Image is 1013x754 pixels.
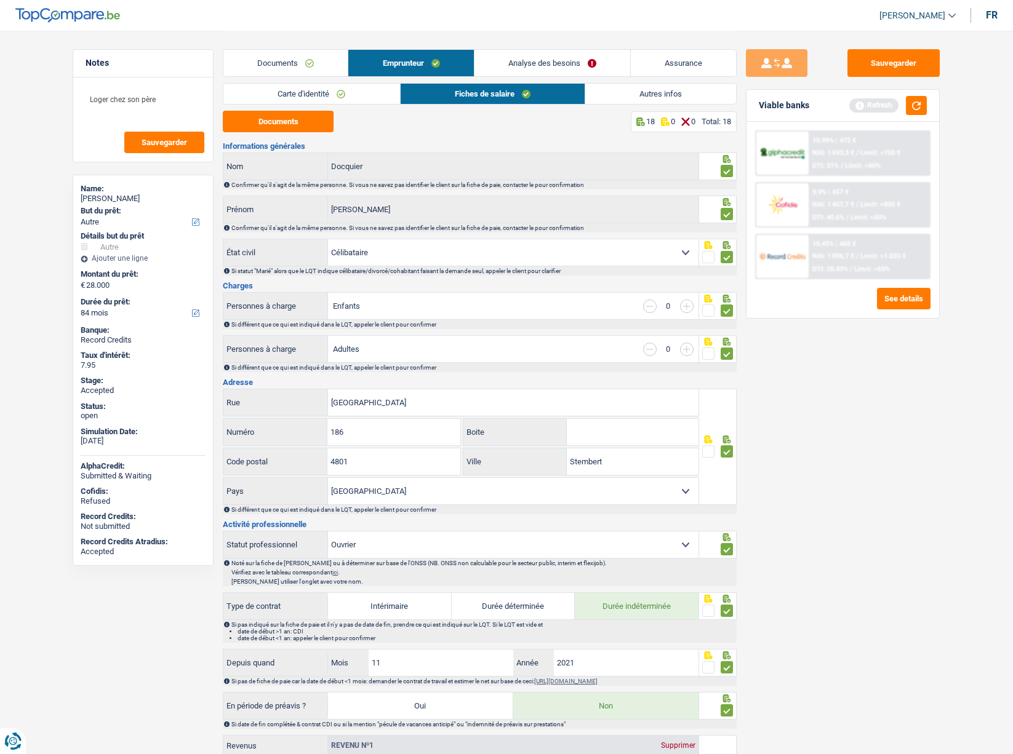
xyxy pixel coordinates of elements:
[231,721,735,728] div: Si date de fin complétée & contrat CDI ou si la mention "pécule de vacances anticipé" ou "indemni...
[452,593,575,619] label: Durée déterminée
[812,213,844,221] span: DTI: 40.6%
[631,50,736,76] a: Assurance
[81,231,206,241] div: Détails but du prêt
[223,142,737,150] h3: Informations générales
[223,50,348,76] a: Documents
[231,321,735,328] div: Si différent que ce qui est indiqué dans le LQT, appeler le client pour confirmer
[854,265,890,273] span: Limit: <65%
[81,376,206,386] div: Stage:
[81,206,203,216] label: But du prêt:
[845,162,881,170] span: Limit: <60%
[223,336,328,362] label: Personnes à charge
[860,149,900,157] span: Limit: >750 €
[15,8,120,23] img: TopCompare Logo
[223,478,328,504] label: Pays
[223,111,334,132] button: Documents
[81,335,206,345] div: Record Credits
[463,448,567,475] label: Ville
[860,200,900,208] span: Limit: >800 €
[585,84,736,104] a: Autres infos
[759,193,805,216] img: Cofidis
[759,100,809,111] div: Viable banks
[812,162,839,170] span: DTI: 31%
[223,419,327,445] label: Numéro
[328,692,513,719] label: Oui
[850,265,852,273] span: /
[841,162,843,170] span: /
[333,302,360,310] label: Enfants
[846,213,849,221] span: /
[81,461,206,471] div: AlphaCredit:
[401,84,585,104] a: Fiches de salaire
[223,696,328,716] label: En période de préavis ?
[333,345,359,353] label: Adultes
[81,411,206,421] div: open
[231,506,735,513] div: Si différent que ce qui est indiqué dans le LQT, appeler le client pour confirmer
[856,252,859,260] span: /
[86,58,201,68] h5: Notes
[81,547,206,557] div: Accepted
[81,386,206,395] div: Accepted
[812,149,854,157] span: NAI: 1 693,3 €
[856,200,859,208] span: /
[231,621,735,641] div: Si pas indiqué sur la fiche de paie et il n'y a pas de date de fin, prendre ce qui est indiqué su...
[223,196,328,223] label: Prénom
[223,293,328,319] label: Personnes à charge
[81,496,206,506] div: Refused
[812,200,854,208] span: NAI: 1 457,7 €
[575,593,699,619] label: Durée indéterminée
[812,240,856,248] div: 10.45% | 465 €
[81,402,206,411] div: Status:
[328,593,452,619] label: Intérimaire
[142,138,187,146] span: Sauvegarder
[238,635,735,641] li: date de début <1 an: appeler le client pour confirmer
[223,378,737,386] h3: Adresse
[81,351,206,360] div: Taux d'intérêt:
[328,742,377,749] div: Revenu nº1
[231,678,735,685] div: Si pas de fiche de paie car la date de début <1 mois: demander le contrat de travail et estimer l...
[81,436,206,446] div: [DATE]
[879,10,945,21] span: [PERSON_NAME]
[81,427,206,437] div: Simulation Date:
[671,117,675,126] p: 0
[860,252,906,260] span: Limit: >1.033 €
[231,560,735,566] p: Noté sur la fiche de [PERSON_NAME] ou à déterminer sur base de l'ONSS (NB. ONSS non calculable po...
[759,146,805,161] img: AlphaCredit
[812,265,848,273] span: DTI: 28.43%
[663,302,674,310] div: 0
[223,389,328,416] label: Rue
[231,268,735,274] div: Si statut "Marié" alors que le LQT indique célibataire/divorcé/cohabitant faisant la demande seul...
[223,239,328,266] label: État civil
[513,692,699,719] label: Non
[870,6,956,26] a: [PERSON_NAME]
[223,282,737,290] h3: Charges
[223,153,328,180] label: Nom
[849,98,899,112] div: Refresh
[223,597,328,616] label: Type de contrat
[81,269,203,279] label: Montant du prêt:
[81,297,203,307] label: Durée du prêt:
[81,280,85,290] span: €
[332,569,338,576] a: ici
[81,184,206,194] div: Name:
[231,364,735,371] div: Si différent que ce qui est indiqué dans le LQT, appeler le client pour confirmer
[812,188,849,196] div: 9.9% | 457 €
[348,50,473,76] a: Emprunteur
[81,194,206,204] div: [PERSON_NAME]
[328,649,369,676] label: Mois
[534,678,598,685] a: [URL][DOMAIN_NAME]
[231,578,735,585] p: [PERSON_NAME] utiliser l'onglet avec votre nom.
[223,448,327,475] label: Code postal
[877,288,931,309] button: See details
[223,531,328,558] label: Statut professionnel
[81,325,206,335] div: Banque:
[554,649,699,676] input: AAAA
[847,49,940,77] button: Sauvegarder
[81,486,206,496] div: Cofidis:
[369,649,513,676] input: MM
[238,628,735,635] li: date de début >1 an: CDI
[658,742,699,749] div: Supprimer
[124,132,204,153] button: Sauvegarder
[81,512,206,522] div: Record Credits:
[231,224,735,231] div: Confirmer qu'il s'agit de la même personne. Si vous ne savez pas identifier le client sur la fich...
